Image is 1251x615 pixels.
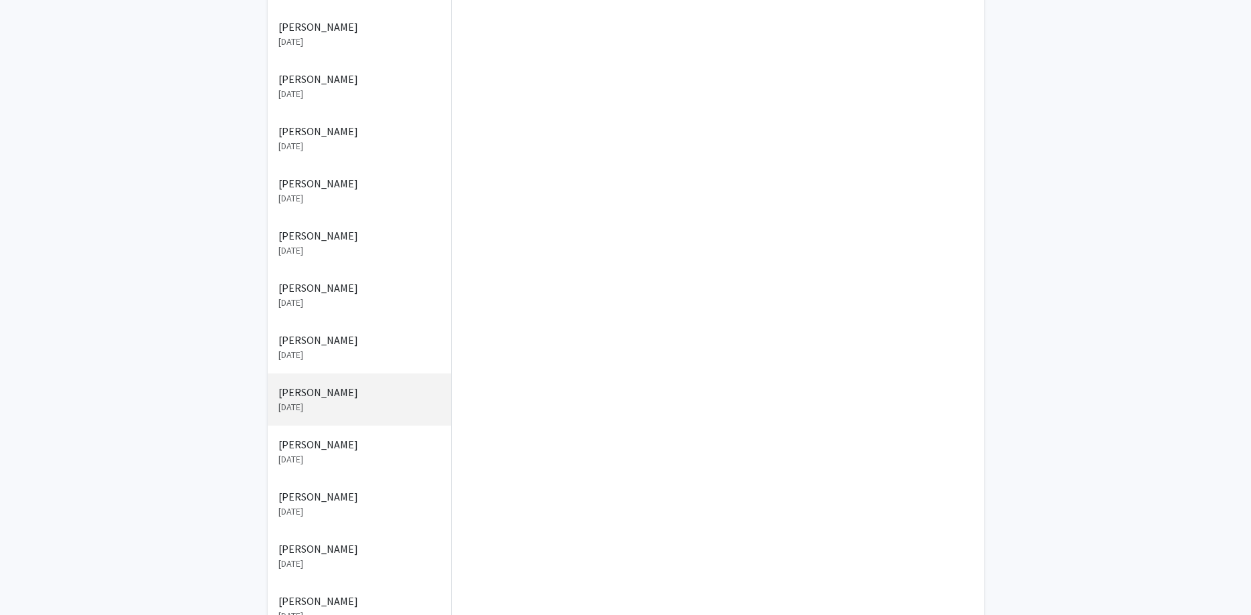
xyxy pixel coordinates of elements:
p: [DATE] [278,191,440,205]
p: [DATE] [278,505,440,519]
p: [DATE] [278,557,440,571]
p: [PERSON_NAME] [278,228,440,244]
p: [DATE] [278,452,440,466]
p: [PERSON_NAME] [278,384,440,400]
p: [PERSON_NAME] [278,19,440,35]
p: [DATE] [278,348,440,362]
p: [PERSON_NAME] [278,541,440,557]
p: [PERSON_NAME] [278,280,440,296]
p: [PERSON_NAME] [278,71,440,87]
p: [PERSON_NAME] [278,175,440,191]
p: [PERSON_NAME] [278,593,440,609]
p: [PERSON_NAME] [278,489,440,505]
p: [DATE] [278,87,440,101]
iframe: Chat [10,555,57,605]
p: [DATE] [278,35,440,49]
p: [DATE] [278,296,440,310]
p: [DATE] [278,139,440,153]
p: [DATE] [278,400,440,414]
p: [PERSON_NAME] [278,436,440,452]
p: [DATE] [278,244,440,258]
p: [PERSON_NAME] [278,123,440,139]
p: [PERSON_NAME] [278,332,440,348]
